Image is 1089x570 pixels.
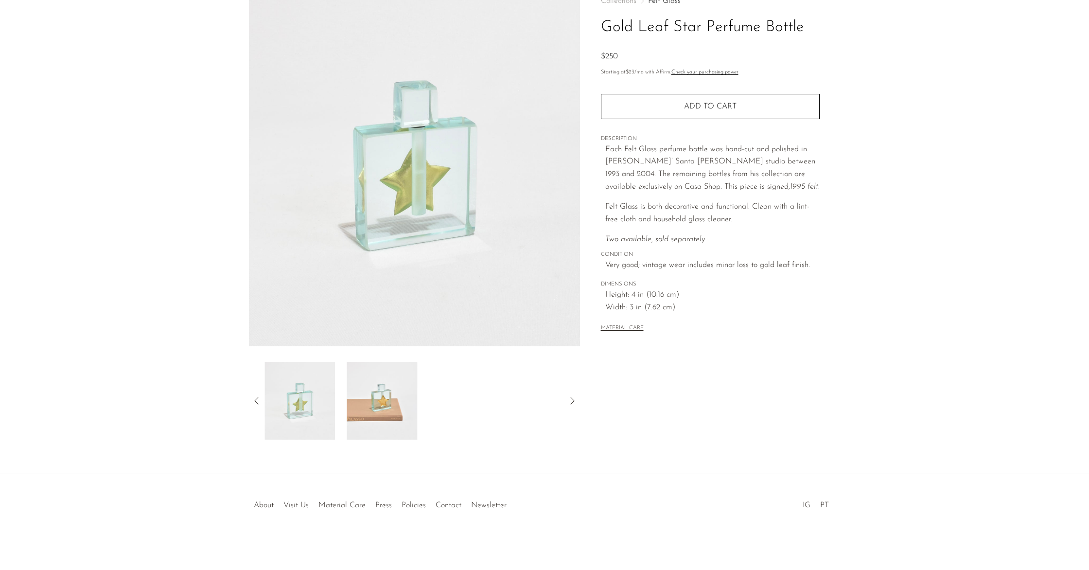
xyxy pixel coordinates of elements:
[605,289,820,302] span: Height: 4 in (10.16 cm)
[601,68,820,77] p: Starting at /mo with Affirm.
[803,501,810,509] a: IG
[626,70,634,75] span: $23
[790,183,820,191] em: 1995 felt.
[684,103,737,110] span: Add to cart
[671,70,738,75] a: Check your purchasing power - Learn more about Affirm Financing (opens in modal)
[605,235,706,243] em: Two available, sold separately.
[249,494,511,512] ul: Quick links
[605,259,820,272] span: Very good; vintage wear includes minor loss to gold leaf finish.
[254,501,274,509] a: About
[605,143,820,193] p: Each Felt Glass perfume bottle was hand-cut and polished in [PERSON_NAME]’ Santa [PERSON_NAME] st...
[798,494,834,512] ul: Social Medias
[283,501,309,509] a: Visit Us
[601,94,820,119] button: Add to cart
[402,501,426,509] a: Policies
[347,362,417,440] img: Gold Leaf Star Perfume Bottle
[436,501,461,509] a: Contact
[820,501,829,509] a: PT
[601,135,820,143] span: DESCRIPTION
[605,302,820,314] span: Width: 3 in (7.62 cm)
[601,250,820,259] span: CONDITION
[601,325,644,332] button: MATERIAL CARE
[375,501,392,509] a: Press
[601,53,618,60] span: $250
[605,201,820,226] p: Felt Glass is both decorative and functional. Clean with a lint-free cloth and household glass cl...
[601,280,820,289] span: DIMENSIONS
[601,15,820,40] h1: Gold Leaf Star Perfume Bottle
[264,362,335,440] img: Gold Leaf Star Perfume Bottle
[318,501,366,509] a: Material Care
